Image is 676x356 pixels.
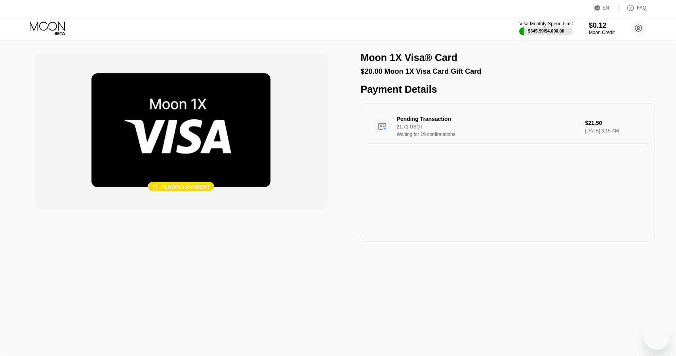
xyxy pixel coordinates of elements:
[397,124,582,130] div: 21.71 USDT
[594,4,619,12] div: EN
[397,132,582,137] div: Waiting for 19 confirmations
[603,5,609,11] div: EN
[361,52,457,63] div: Moon 1X Visa® Card
[589,30,615,35] div: Moon Credit
[519,21,573,27] div: Visa Monthly Spend Limit
[519,21,573,35] div: Visa Monthly Spend Limit$345.99/$4,000.00
[589,21,615,35] div: $0.12Moon Credit
[161,184,210,190] div: Pending payment
[619,4,646,12] div: FAQ
[637,5,646,11] div: FAQ
[367,109,649,144] div: Pending Transaction21.71 USDTWaiting for 19 confirmations$21.50[DATE] 3:15 AM
[361,84,655,95] div: Payment Details
[644,324,670,350] iframe: Button to launch messaging window
[361,67,655,76] div: $20.00 Moon 1X Visa Card Gift Card
[585,120,642,126] div: $21.50
[397,116,569,122] div: Pending Transaction
[528,29,564,33] div: $345.99 / $4,000.00
[585,128,642,134] div: [DATE] 3:15 AM
[589,21,615,30] div: $0.12
[152,184,158,190] div: 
